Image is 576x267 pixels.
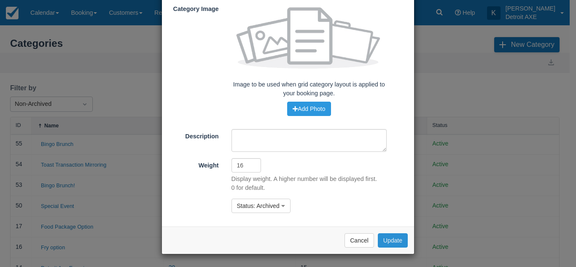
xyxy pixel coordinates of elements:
[231,2,387,81] img: wizard-photo-empty-state-image.png
[231,80,387,97] p: Image to be used when grid category layout is applied to your booking page.
[162,158,225,170] label: Weight
[231,199,291,213] button: Status: Archived
[287,102,331,116] button: Add Photo
[345,233,374,248] button: Cancel
[231,175,377,192] p: Display weight. A higher number will be displayed first. 0 for default.
[378,233,408,248] button: Update
[237,202,254,209] span: Status
[293,105,325,112] span: Add Photo
[162,2,225,13] label: Category Image
[162,129,225,141] label: Description
[253,202,279,209] span: : Archived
